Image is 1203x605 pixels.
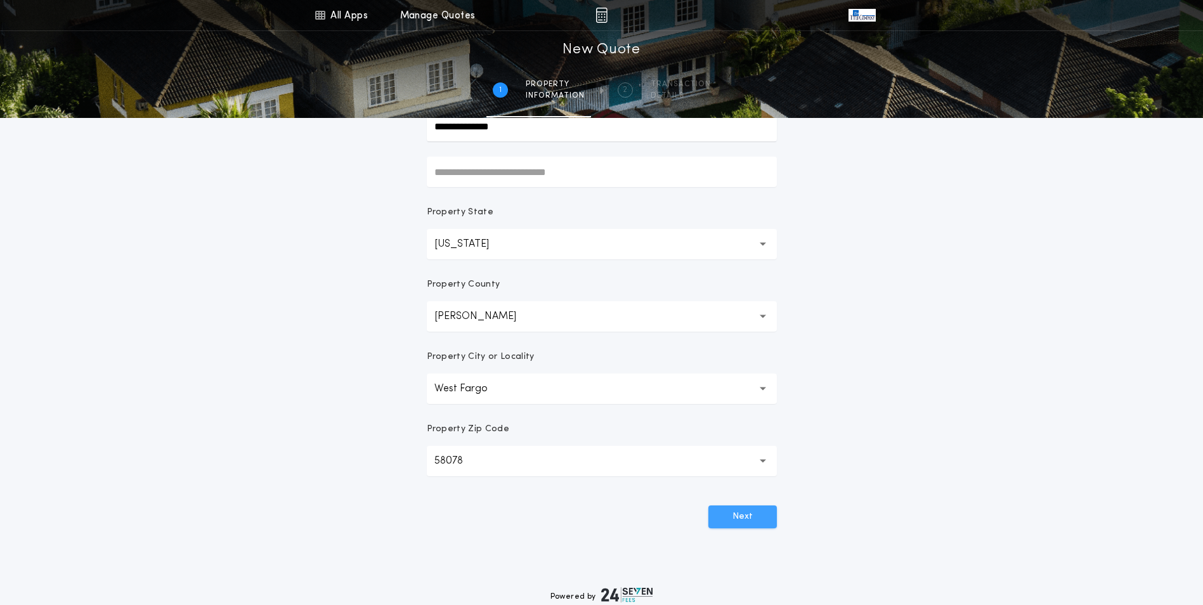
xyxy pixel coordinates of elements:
p: Property State [427,206,493,219]
h2: 2 [623,85,627,95]
p: West Fargo [434,381,508,396]
p: [PERSON_NAME] [434,309,536,324]
button: [US_STATE] [427,229,777,259]
p: 58078 [434,453,483,469]
img: img [595,8,608,23]
img: logo [601,587,653,602]
button: 58078 [427,446,777,476]
span: Property [526,79,585,89]
p: Property Zip Code [427,423,509,436]
span: Transaction [651,79,711,89]
div: Powered by [550,587,653,602]
button: West Fargo [427,374,777,404]
button: Next [708,505,777,528]
p: [US_STATE] [434,237,509,252]
p: Property County [427,278,500,291]
h2: 1 [499,85,502,95]
span: information [526,91,585,101]
p: Property City or Locality [427,351,535,363]
img: vs-icon [849,9,875,22]
h1: New Quote [562,40,640,60]
button: [PERSON_NAME] [427,301,777,332]
span: details [651,91,711,101]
